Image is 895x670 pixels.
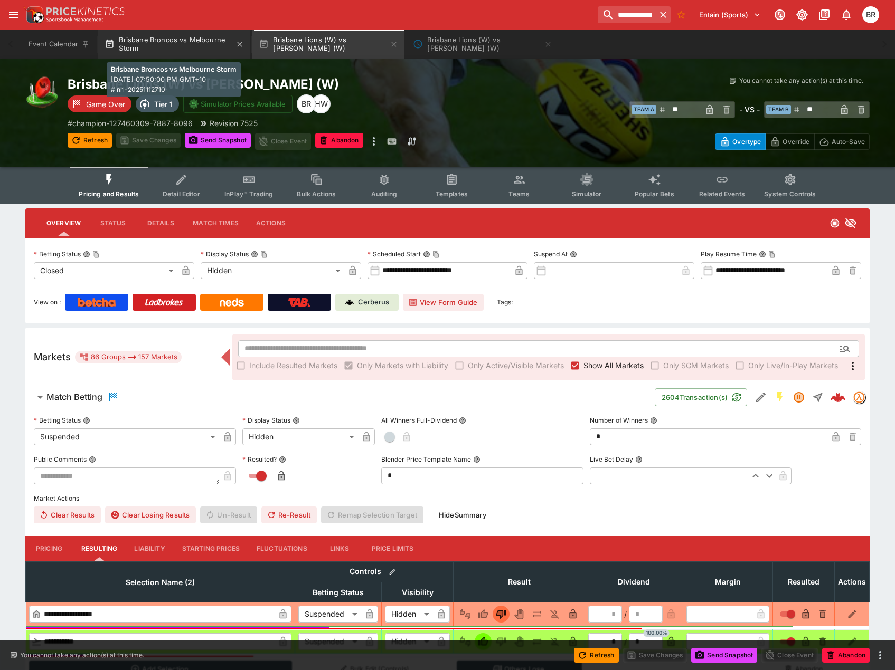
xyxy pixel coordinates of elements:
button: Select Tenant [693,6,767,23]
button: Void [511,606,527,623]
button: Suspend At [570,251,577,258]
span: Detail Editor [163,190,200,198]
img: TabNZ [288,298,310,307]
span: InPlay™ Trading [224,190,273,198]
span: Bulk Actions [297,190,336,198]
button: Copy To Clipboard [92,251,100,258]
span: # nrl-20251112710 [111,84,237,95]
span: Betting Status [301,586,375,599]
span: Include Resulted Markets [249,360,337,371]
button: Details [137,210,184,236]
span: Mark an event as closed and abandoned. [315,135,363,145]
div: Hidden [385,606,433,623]
th: Controls [295,561,454,582]
button: Edit Detail [751,388,770,407]
span: Popular Bets [635,190,674,198]
p: Suspend At [534,250,568,259]
div: Suspended [298,633,361,650]
svg: Hidden [844,217,857,229]
button: Simulator Prices Available [183,95,293,113]
p: Revision 7525 [210,118,258,129]
p: Brisbane Broncos vs Melbourne Storm [111,64,237,74]
button: Straight [808,388,827,407]
th: Resulted [773,561,835,602]
button: No Bookmarks [673,6,690,23]
div: Hidden [201,262,344,279]
button: HideSummary [432,506,493,523]
p: Cerberus [358,297,389,308]
button: Match Times [184,210,247,236]
div: Start From [715,133,870,150]
button: Resulted? [279,456,286,463]
label: Market Actions [34,491,861,506]
button: Win [475,606,492,623]
div: Event type filters [70,167,824,204]
span: Only SGM Markets [663,360,729,371]
span: Un-Result [200,506,257,523]
span: Pricing and Results [79,190,139,198]
button: Auto-Save [814,133,870,150]
p: Display Status [242,416,290,425]
th: Dividend [585,561,683,602]
h6: Match Betting [46,391,102,403]
span: Team B [766,105,791,114]
button: View Form Guide [403,294,484,311]
button: Display StatusCopy To Clipboard [251,251,258,258]
div: Suspended [298,606,361,623]
button: Play Resume TimeCopy To Clipboard [759,251,766,258]
p: Number of Winners [590,416,648,425]
span: Simulator [572,190,601,198]
img: PriceKinetics Logo [23,4,44,25]
button: Blender Price Template Name [473,456,481,463]
button: Copy To Clipboard [768,251,776,258]
label: View on : [34,294,61,311]
div: / [624,609,627,620]
button: Send Snapshot [691,648,757,663]
h5: Markets [34,351,71,363]
input: search [598,6,656,23]
span: System Controls [764,190,816,198]
p: Public Comments [34,455,87,464]
button: Overtype [715,133,766,150]
p: Copy To Clipboard [68,118,193,129]
button: Starting Prices [174,536,248,561]
button: Eliminated In Play [547,606,563,623]
button: Refresh [68,133,112,148]
p: All Winners Full-Dividend [381,416,457,425]
div: Harry Walker [312,94,331,113]
p: Auto-Save [832,136,865,147]
button: Lose [493,633,510,650]
button: Win [475,633,492,650]
span: Selection Name (2) [114,576,206,589]
button: Send Snapshot [185,133,251,148]
button: All Winners Full-Dividend [459,417,466,424]
button: SGM Enabled [770,388,789,407]
p: Live Bet Delay [590,455,633,464]
button: Betting Status [83,417,90,424]
img: Neds [220,298,243,307]
button: Clear Losing Results [105,506,196,523]
img: australian_rules.png [25,76,59,110]
button: Display Status [293,417,300,424]
button: Copy To Clipboard [260,251,268,258]
a: 8bf042b9-b6c7-411d-805f-f8d483c35009 [827,387,849,408]
button: Resulting [73,536,126,561]
button: Re-Result [261,506,317,523]
svg: Closed [830,218,840,228]
button: Brisbane Lions (W) vs Carlton (W) [407,30,559,59]
span: Templates [436,190,468,198]
span: 100.00% [644,629,670,637]
img: tradingmodel [853,391,865,403]
label: Tags: [497,294,513,311]
button: Event Calendar [22,30,96,59]
img: Cerberus [345,298,354,307]
div: Closed [34,262,177,279]
img: PriceKinetics [46,7,125,15]
button: Links [316,536,363,561]
p: Overtype [732,136,761,147]
button: Abandon [822,648,870,663]
p: Betting Status [34,250,81,259]
p: Play Resume Time [701,250,757,259]
p: Resulted? [242,455,277,464]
